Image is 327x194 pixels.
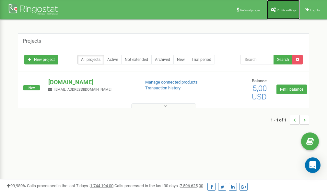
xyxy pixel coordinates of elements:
[145,86,181,90] a: Transaction history
[77,55,104,64] a: All projects
[274,55,293,64] button: Search
[276,85,307,94] a: Refill balance
[188,55,215,64] a: Trial period
[277,8,297,12] span: Profile settings
[6,183,26,188] span: 99,989%
[151,55,174,64] a: Archived
[310,8,321,12] span: Log Out
[90,183,113,188] u: 1 744 194,00
[48,78,134,86] p: [DOMAIN_NAME]
[24,55,58,64] a: New project
[23,85,40,90] span: New
[121,55,152,64] a: Not extended
[240,55,274,64] input: Search
[305,157,321,173] div: Open Intercom Messenger
[173,55,188,64] a: New
[271,108,309,131] nav: ...
[180,183,203,188] u: 7 596 625,00
[114,183,203,188] span: Calls processed in the last 30 days :
[252,84,267,101] span: 5,00 USD
[240,8,263,12] span: Referral program
[104,55,122,64] a: Active
[145,80,198,85] a: Manage connected products
[54,87,111,92] span: [EMAIL_ADDRESS][DOMAIN_NAME]
[271,115,290,125] span: 1 - 1 of 1
[27,183,113,188] span: Calls processed in the last 7 days :
[23,38,41,44] h5: Projects
[252,78,267,83] span: Balance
